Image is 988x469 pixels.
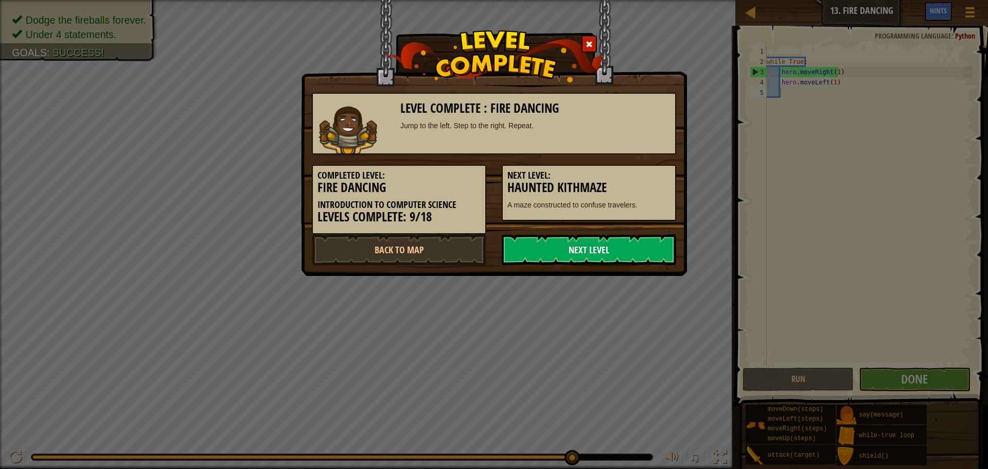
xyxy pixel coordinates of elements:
[317,210,481,224] h3: Levels Complete: 9/18
[312,234,486,265] a: Back to Map
[400,120,671,131] div: Jump to the left. Step to the right. Repeat.
[507,170,671,181] h5: Next Level:
[507,200,671,210] p: A maze constructed to confuse travelers.
[502,234,676,265] a: Next Level
[318,106,377,153] img: raider.png
[400,101,671,115] h3: Level Complete : Fire Dancing
[507,181,671,195] h3: Haunted Kithmaze
[317,181,481,195] h3: Fire Dancing
[384,30,605,82] img: level_complete.png
[317,200,481,210] h5: Introduction to Computer Science
[317,170,481,181] h5: Completed Level:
